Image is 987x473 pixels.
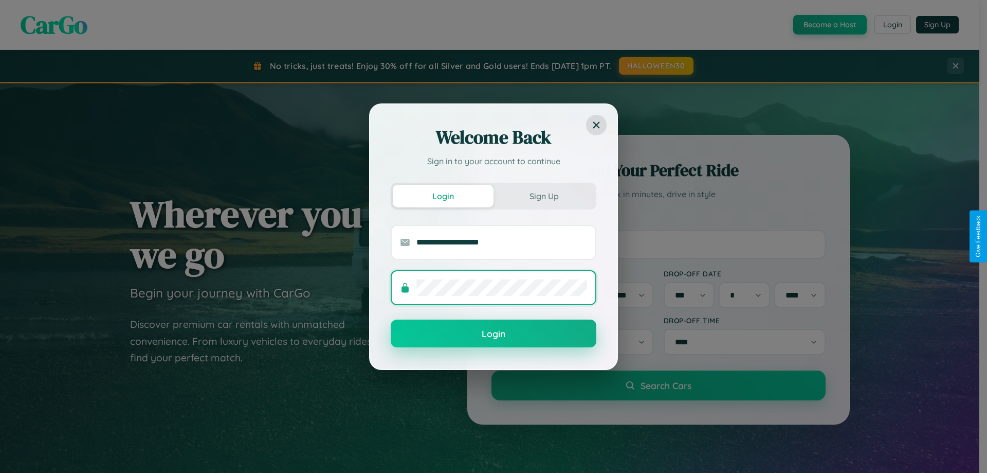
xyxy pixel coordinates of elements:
button: Login [391,320,596,347]
h2: Welcome Back [391,125,596,150]
button: Login [393,185,493,207]
button: Sign Up [493,185,594,207]
div: Give Feedback [975,216,982,257]
p: Sign in to your account to continue [391,155,596,167]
